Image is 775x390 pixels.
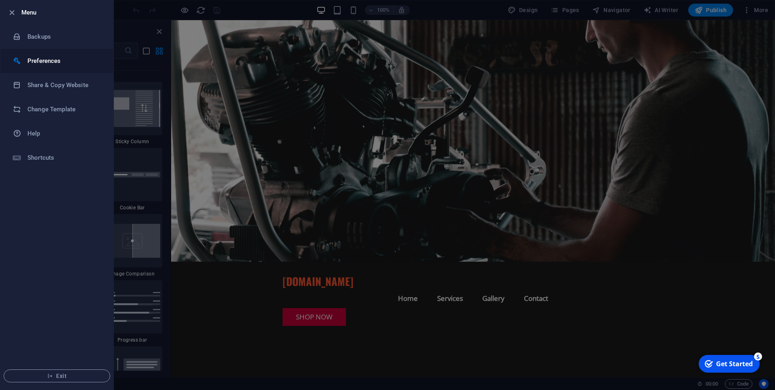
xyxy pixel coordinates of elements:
[20,8,57,17] div: Get Started
[27,32,102,42] h6: Backups
[27,80,102,90] h6: Share & Copy Website
[0,121,113,146] a: Help
[27,153,102,163] h6: Shortcuts
[4,369,110,382] button: Exit
[2,3,63,21] div: Get Started 5 items remaining, 0% complete
[27,56,102,66] h6: Preferences
[27,129,102,138] h6: Help
[27,104,102,114] h6: Change Template
[21,8,107,17] h6: Menu
[10,373,103,379] span: Exit
[58,1,66,9] div: 5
